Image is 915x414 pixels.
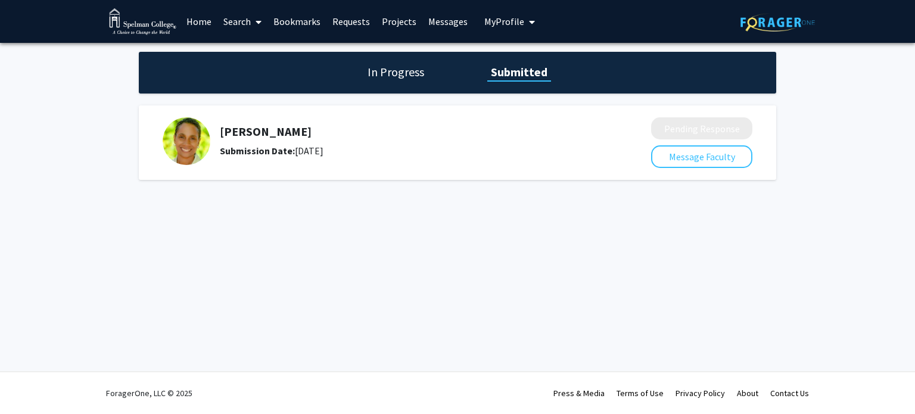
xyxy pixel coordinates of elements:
button: Pending Response [651,117,752,139]
a: Home [180,1,217,42]
span: My Profile [484,15,524,27]
a: About [737,388,758,399]
a: Bookmarks [267,1,326,42]
img: Profile Picture [163,117,210,165]
div: ForagerOne, LLC © 2025 [106,372,192,414]
b: Submission Date: [220,145,295,157]
a: Messages [422,1,474,42]
a: Press & Media [553,388,605,399]
a: Projects [376,1,422,42]
a: Requests [326,1,376,42]
a: Search [217,1,267,42]
a: Contact Us [770,388,809,399]
h5: [PERSON_NAME] [220,124,588,139]
h1: In Progress [364,64,428,80]
a: Message Faculty [651,151,752,163]
div: [DATE] [220,144,588,158]
a: Privacy Policy [676,388,725,399]
a: Terms of Use [617,388,664,399]
button: Message Faculty [651,145,752,168]
img: Spelman College Logo [109,8,176,35]
h1: Submitted [487,64,551,80]
img: ForagerOne Logo [740,13,815,32]
iframe: Chat [9,360,51,405]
